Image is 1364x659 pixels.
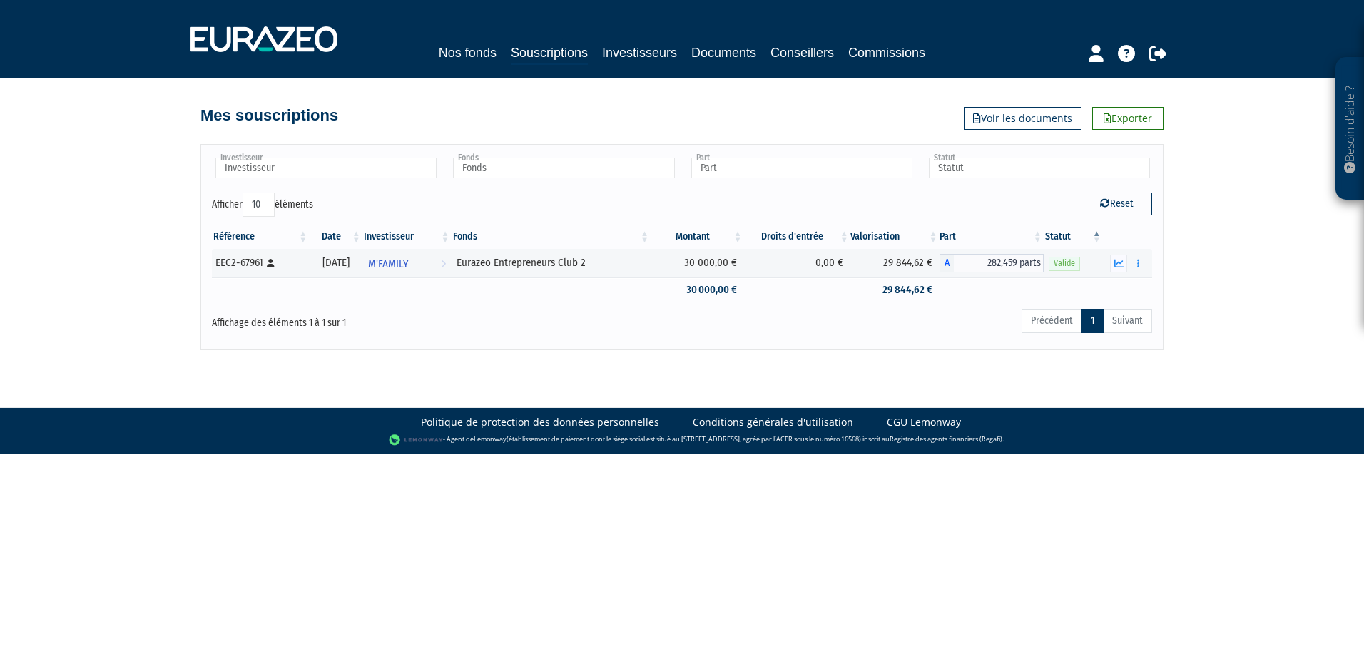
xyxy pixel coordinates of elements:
[602,43,677,63] a: Investisseurs
[940,225,1044,249] th: Part: activer pour trier la colonne par ordre croissant
[212,307,591,330] div: Affichage des éléments 1 à 1 sur 1
[243,193,275,217] select: Afficheréléments
[314,255,357,270] div: [DATE]
[215,255,304,270] div: EEC2-67961
[1092,107,1164,130] a: Exporter
[744,225,850,249] th: Droits d'entrée: activer pour trier la colonne par ordre croissant
[1044,225,1103,249] th: Statut : activer pour trier la colonne par ordre d&eacute;croissant
[457,255,646,270] div: Eurazeo Entrepreneurs Club 2
[691,43,756,63] a: Documents
[651,249,743,277] td: 30 000,00 €
[421,415,659,429] a: Politique de protection des données personnelles
[362,249,452,277] a: M'FAMILY
[441,251,446,277] i: Voir l'investisseur
[850,277,940,302] td: 29 844,62 €
[770,43,834,63] a: Conseillers
[1081,309,1104,333] a: 1
[1081,193,1152,215] button: Reset
[389,433,444,447] img: logo-lemonway.png
[452,225,651,249] th: Fonds: activer pour trier la colonne par ordre croissant
[1342,65,1358,193] p: Besoin d'aide ?
[14,433,1350,447] div: - Agent de (établissement de paiement dont le siège social est situé au [STREET_ADDRESS], agréé p...
[212,193,313,217] label: Afficher éléments
[190,26,337,52] img: 1732889491-logotype_eurazeo_blanc_rvb.png
[200,107,338,124] h4: Mes souscriptions
[954,254,1044,272] span: 282,459 parts
[474,434,507,444] a: Lemonway
[744,249,850,277] td: 0,00 €
[1049,257,1080,270] span: Valide
[368,251,408,277] span: M'FAMILY
[964,107,1081,130] a: Voir les documents
[511,43,588,65] a: Souscriptions
[693,415,853,429] a: Conditions générales d'utilisation
[309,225,362,249] th: Date: activer pour trier la colonne par ordre croissant
[850,225,940,249] th: Valorisation: activer pour trier la colonne par ordre croissant
[267,259,275,267] i: [Français] Personne physique
[848,43,925,63] a: Commissions
[362,225,452,249] th: Investisseur: activer pour trier la colonne par ordre croissant
[940,254,1044,272] div: A - Eurazeo Entrepreneurs Club 2
[890,434,1002,444] a: Registre des agents financiers (Regafi)
[212,225,309,249] th: Référence : activer pour trier la colonne par ordre croissant
[940,254,954,272] span: A
[887,415,961,429] a: CGU Lemonway
[850,249,940,277] td: 29 844,62 €
[439,43,497,63] a: Nos fonds
[651,277,743,302] td: 30 000,00 €
[651,225,743,249] th: Montant: activer pour trier la colonne par ordre croissant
